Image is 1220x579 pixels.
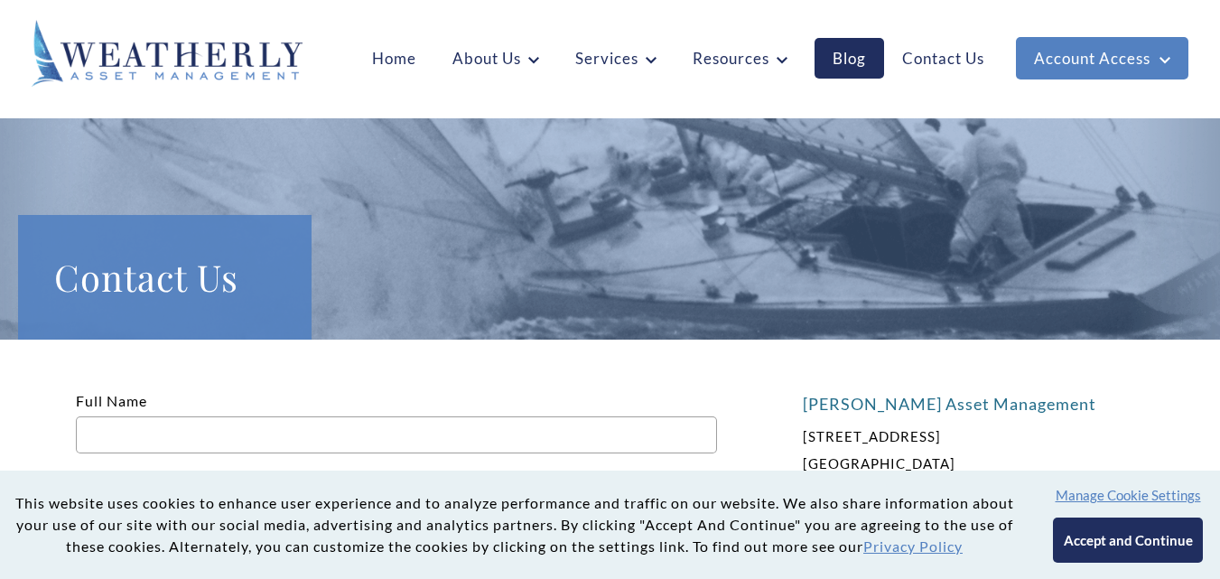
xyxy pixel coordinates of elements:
[863,537,963,555] a: Privacy Policy
[1016,37,1188,79] a: Account Access
[675,38,806,79] a: Resources
[815,38,884,79] a: Blog
[1053,518,1202,563] button: Accept and Continue
[76,416,717,453] input: Full Name
[1056,487,1201,503] button: Manage Cookie Settings
[884,38,1002,79] a: Contact Us
[354,38,434,79] a: Home
[14,492,1014,557] p: This website uses cookies to enhance user experience and to analyze performance and traffic on ou...
[76,392,717,444] label: Full Name
[54,251,275,304] h1: Contact Us
[557,38,675,79] a: Services
[434,38,557,79] a: About Us
[803,423,1092,477] p: [STREET_ADDRESS] [GEOGRAPHIC_DATA]
[32,20,303,87] img: Weatherly
[803,394,1144,414] h4: [PERSON_NAME] Asset Management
